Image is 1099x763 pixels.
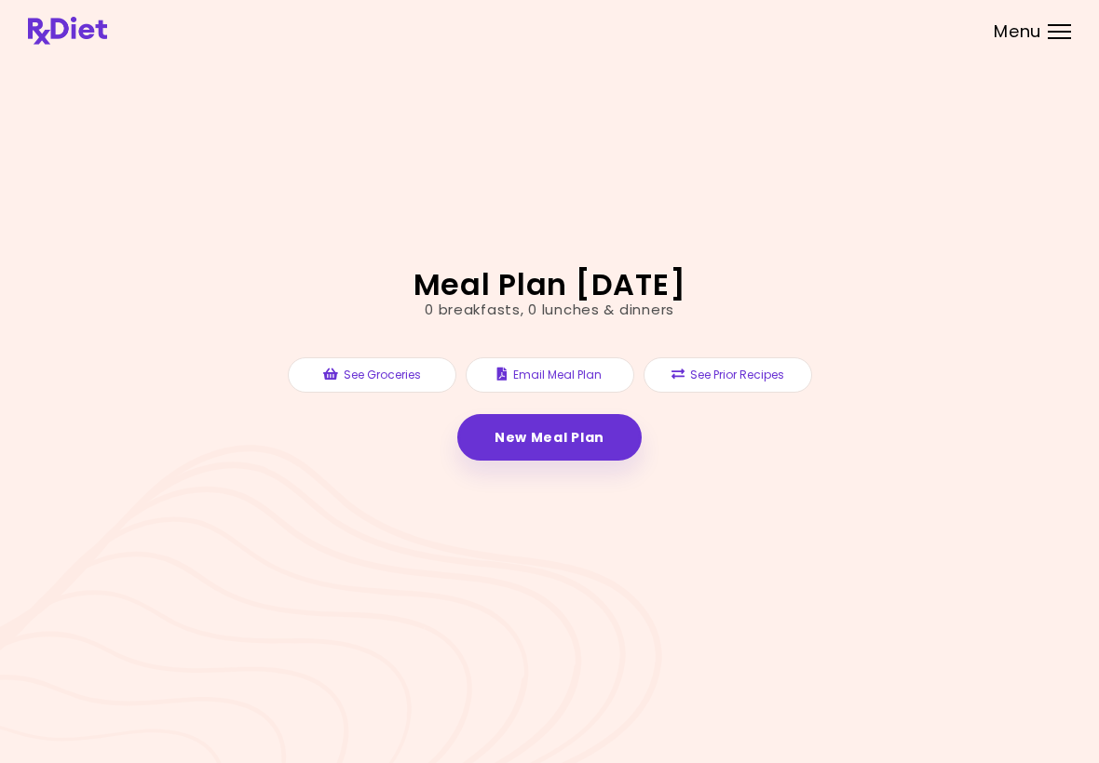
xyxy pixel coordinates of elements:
button: See Prior Recipes [644,357,812,393]
span: Menu [994,23,1041,40]
h2: Meal Plan [DATE] [414,270,686,300]
button: Email Meal Plan [466,357,634,393]
button: See Groceries [288,357,456,393]
a: New Meal Plan [457,414,642,461]
div: 0 breakfasts , 0 lunches & dinners [425,300,674,321]
img: RxDiet [28,17,107,45]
